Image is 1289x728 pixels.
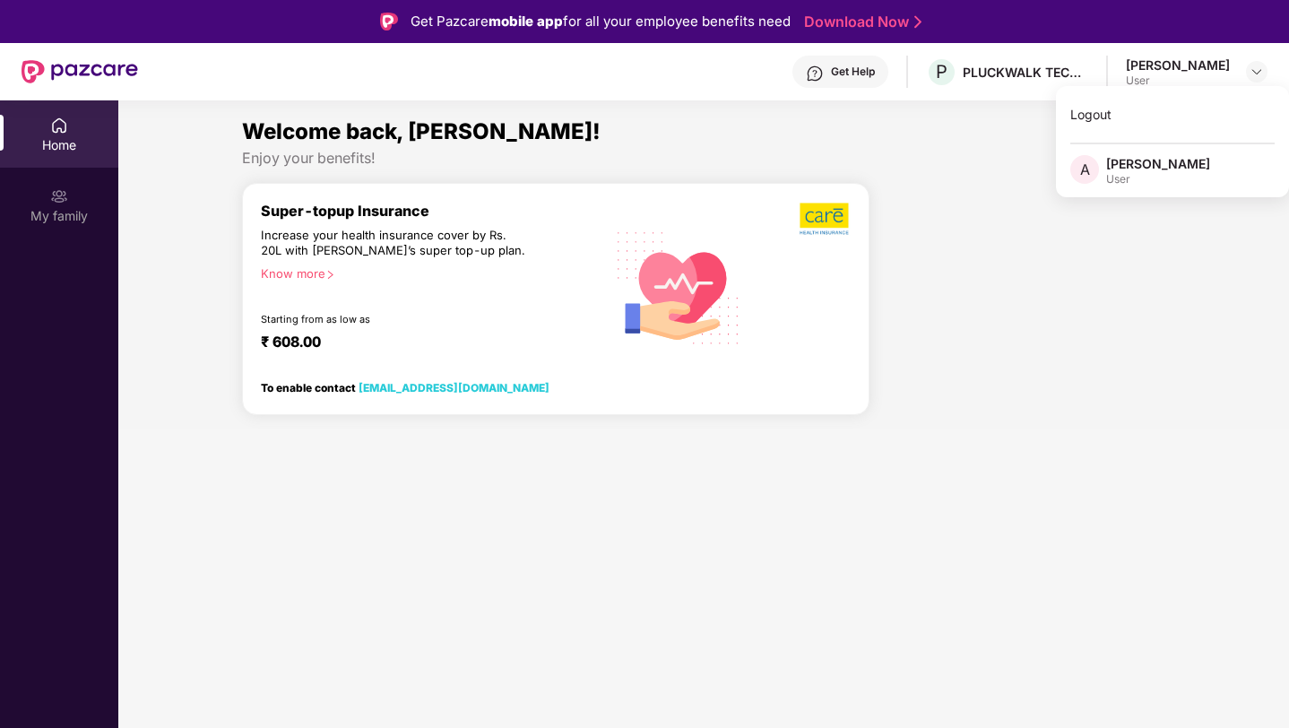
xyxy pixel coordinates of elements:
div: Starting from as low as [261,313,529,325]
img: svg+xml;base64,PHN2ZyBpZD0iSGVscC0zMngzMiIgeG1sbnM9Imh0dHA6Ly93d3cudzMub3JnLzIwMDAvc3ZnIiB3aWR0aD... [806,65,824,82]
img: svg+xml;base64,PHN2ZyBpZD0iSG9tZSIgeG1sbnM9Imh0dHA6Ly93d3cudzMub3JnLzIwMDAvc3ZnIiB3aWR0aD0iMjAiIG... [50,117,68,134]
span: A [1080,159,1090,180]
div: ₹ 608.00 [261,333,587,354]
img: b5dec4f62d2307b9de63beb79f102df3.png [800,202,851,236]
img: svg+xml;base64,PHN2ZyBpZD0iRHJvcGRvd24tMzJ4MzIiIHhtbG5zPSJodHRwOi8vd3d3LnczLm9yZy8yMDAwL3N2ZyIgd2... [1250,65,1264,79]
div: PLUCKWALK TECHNOLOGIES PRIVATE [963,64,1088,81]
img: Logo [380,13,398,30]
div: User [1126,74,1230,88]
img: Stroke [914,13,921,31]
div: Get Pazcare for all your employee benefits need [411,11,791,32]
div: [PERSON_NAME] [1106,155,1210,172]
div: Increase your health insurance cover by Rs. 20L with [PERSON_NAME]’s super top-up plan. [261,228,528,259]
span: Welcome back, [PERSON_NAME]! [242,118,601,144]
strong: mobile app [489,13,563,30]
div: User [1106,172,1210,186]
img: New Pazcare Logo [22,60,138,83]
div: Logout [1056,97,1289,132]
div: Enjoy your benefits! [242,149,1166,168]
div: Know more [261,266,594,279]
span: right [325,270,335,280]
div: Super-topup Insurance [261,202,605,220]
img: svg+xml;base64,PHN2ZyB4bWxucz0iaHR0cDovL3d3dy53My5vcmcvMjAwMC9zdmciIHhtbG5zOnhsaW5rPSJodHRwOi8vd3... [605,212,753,361]
span: P [936,61,947,82]
div: To enable contact [261,381,549,394]
img: svg+xml;base64,PHN2ZyB3aWR0aD0iMjAiIGhlaWdodD0iMjAiIHZpZXdCb3g9IjAgMCAyMCAyMCIgZmlsbD0ibm9uZSIgeG... [50,187,68,205]
a: Download Now [804,13,916,31]
div: Get Help [831,65,875,79]
a: [EMAIL_ADDRESS][DOMAIN_NAME] [359,381,549,394]
div: [PERSON_NAME] [1126,56,1230,74]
